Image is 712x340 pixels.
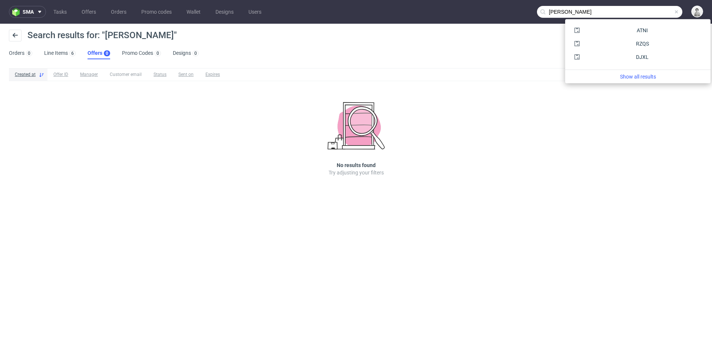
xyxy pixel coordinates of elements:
[9,6,46,18] button: sma
[568,73,708,80] a: Show all results
[182,6,205,18] a: Wallet
[337,161,376,169] h3: No results found
[110,71,142,78] span: Customer email
[9,47,32,59] a: Orders0
[205,71,220,78] span: Expires
[692,6,702,17] img: Dudek Mariola
[329,169,384,176] p: Try adjusting your filters
[636,53,649,61] div: DJXL
[636,40,649,47] div: RZQS
[244,6,266,18] a: Users
[53,71,68,78] span: Offer ID
[77,6,100,18] a: Offers
[106,51,108,56] div: 0
[80,71,98,78] span: Manager
[27,30,177,40] span: Search results for: "[PERSON_NAME]"
[106,6,131,18] a: Orders
[12,8,23,16] img: logo
[49,6,71,18] a: Tasks
[211,6,238,18] a: Designs
[154,71,167,78] span: Status
[23,9,34,14] span: sma
[156,51,159,56] div: 0
[88,47,110,59] a: Offers0
[137,6,176,18] a: Promo codes
[15,71,36,78] span: Created at
[44,47,76,59] a: Line Items6
[28,51,30,56] div: 0
[178,71,194,78] span: Sent on
[71,51,74,56] div: 6
[194,51,197,56] div: 0
[637,27,648,34] div: ATNI
[122,47,161,59] a: Promo Codes0
[173,47,199,59] a: Designs0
